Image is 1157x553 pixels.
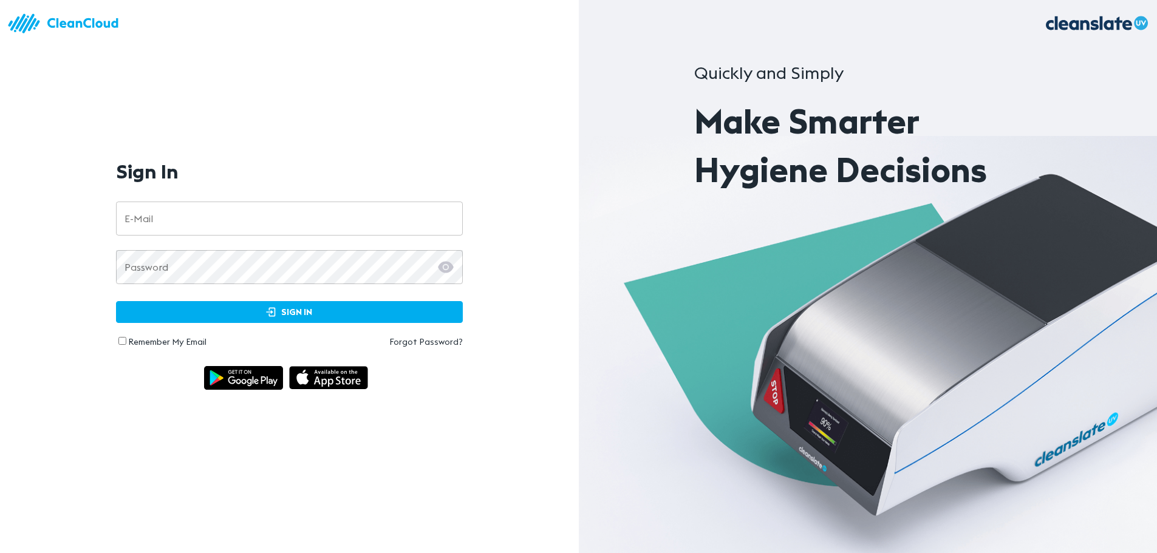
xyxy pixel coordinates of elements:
[1036,6,1157,41] img: logo_.070fea6c.svg
[694,97,1042,194] p: Make Smarter Hygiene Decisions
[6,6,128,41] img: logo.83bc1f05.svg
[128,336,206,347] label: Remember My Email
[116,301,463,324] button: Sign In
[116,160,179,183] h1: Sign In
[129,305,451,320] span: Sign In
[694,62,844,84] span: Quickly and Simply
[289,336,463,348] a: Forgot Password?
[289,366,368,390] img: img_appstore.1cb18997.svg
[204,366,283,390] img: img_android.ce55d1a6.svg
